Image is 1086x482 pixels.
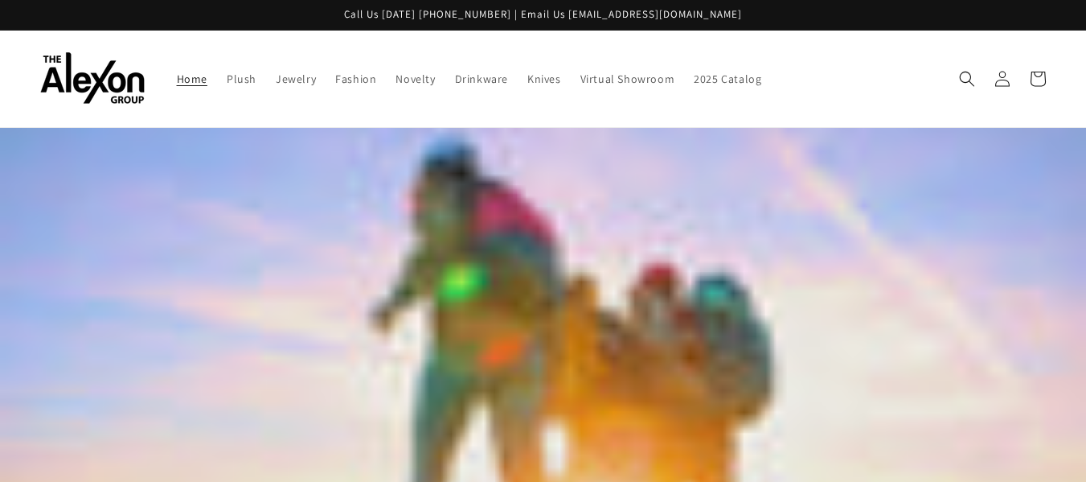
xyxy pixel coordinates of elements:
[177,72,207,86] span: Home
[395,72,435,86] span: Novelty
[949,61,985,97] summary: Search
[571,62,685,96] a: Virtual Showroom
[266,62,326,96] a: Jewelry
[518,62,571,96] a: Knives
[276,72,316,86] span: Jewelry
[580,72,675,86] span: Virtual Showroom
[684,62,771,96] a: 2025 Catalog
[217,62,266,96] a: Plush
[386,62,445,96] a: Novelty
[335,72,376,86] span: Fashion
[527,72,561,86] span: Knives
[694,72,761,86] span: 2025 Catalog
[167,62,217,96] a: Home
[445,62,518,96] a: Drinkware
[40,52,145,105] img: The Alexon Group
[227,72,256,86] span: Plush
[326,62,386,96] a: Fashion
[455,72,508,86] span: Drinkware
